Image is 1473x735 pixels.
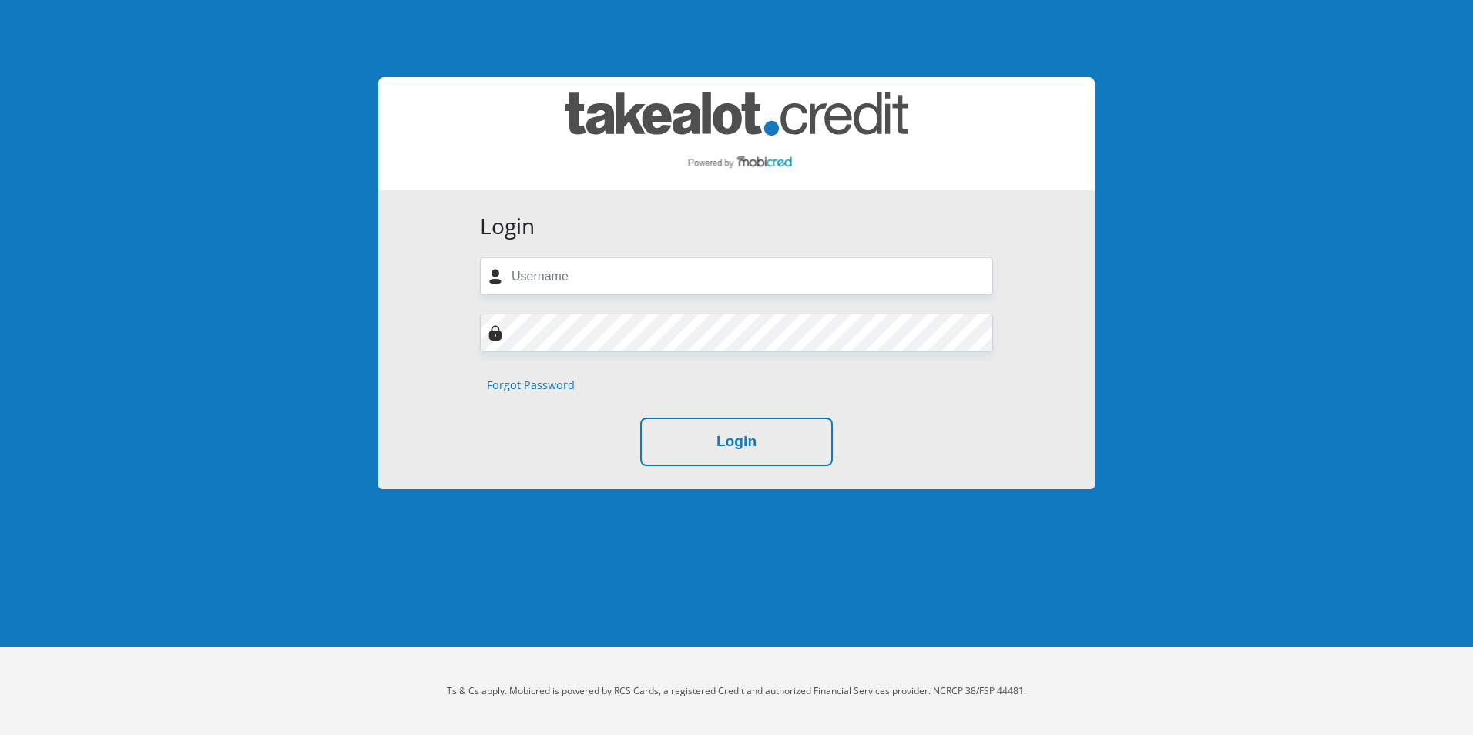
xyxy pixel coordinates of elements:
h3: Login [480,213,993,240]
input: Username [480,257,993,295]
button: Login [640,418,833,466]
img: Image [488,325,503,341]
img: user-icon image [488,269,503,284]
p: Ts & Cs apply. Mobicred is powered by RCS Cards, a registered Credit and authorized Financial Ser... [309,684,1164,698]
img: takealot_credit logo [565,92,908,175]
a: Forgot Password [487,377,575,394]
